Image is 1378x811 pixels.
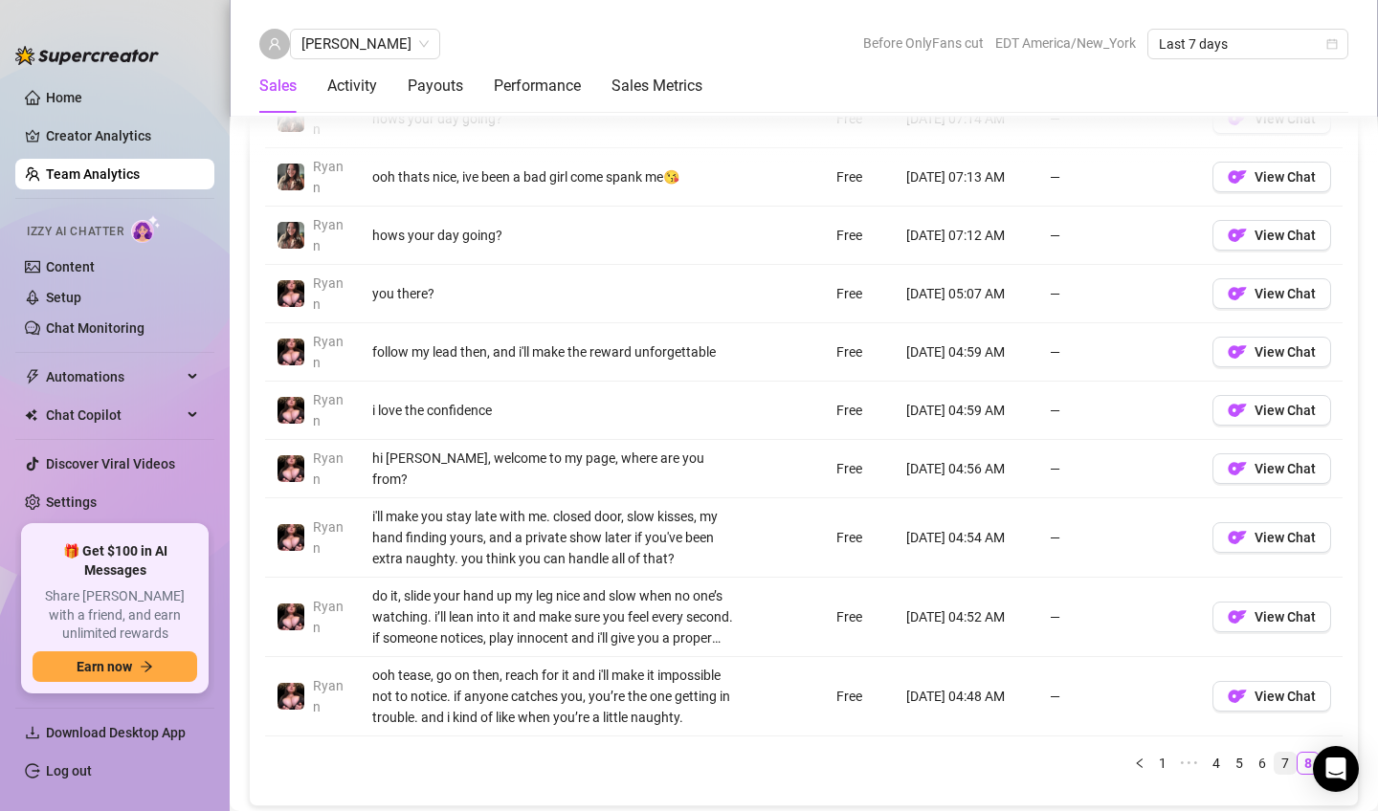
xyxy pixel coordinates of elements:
a: Log out [46,763,92,778]
span: View Chat [1255,228,1316,243]
a: 1 [1152,753,1173,774]
span: Ryann [313,599,344,635]
li: 1 [1151,752,1174,775]
button: OFView Chat [1212,220,1331,251]
img: AI Chatter [131,215,161,243]
span: Download Desktop App [46,725,186,740]
img: OF [1228,528,1247,547]
td: — [1038,657,1201,736]
button: OFView Chat [1212,278,1331,309]
button: OFView Chat [1212,337,1331,367]
div: hows your day going? [372,108,737,129]
td: [DATE] 05:07 AM [895,265,1038,323]
td: Free [825,382,895,440]
a: Settings [46,494,97,510]
img: OF [1228,401,1247,420]
button: OFView Chat [1212,395,1331,426]
button: OFView Chat [1212,522,1331,553]
li: 7 [1274,752,1297,775]
span: View Chat [1255,461,1316,476]
td: [DATE] 07:14 AM [895,90,1038,148]
li: Previous 5 Pages [1174,752,1205,775]
td: — [1038,323,1201,382]
button: left [1128,752,1151,775]
img: Ryann [278,280,304,307]
td: [DATE] 04:56 AM [895,440,1038,498]
span: Izzy AI Chatter [27,223,123,241]
td: Free [825,578,895,657]
div: hows your day going? [372,225,737,246]
div: Open Intercom Messenger [1313,746,1359,792]
img: OF [1228,284,1247,303]
li: 5 [1228,752,1251,775]
img: Ryann [278,683,304,710]
td: — [1038,148,1201,207]
span: View Chat [1255,286,1316,301]
span: Ryann [313,450,344,487]
a: 6 [1252,753,1273,774]
td: [DATE] 04:59 AM [895,382,1038,440]
span: View Chat [1255,344,1316,360]
div: Payouts [408,75,463,98]
span: Ryann [313,275,344,312]
td: Free [825,265,895,323]
a: OFView Chat [1212,349,1331,364]
a: OFView Chat [1212,693,1331,709]
button: OFView Chat [1212,453,1331,484]
img: Ryann [278,524,304,551]
button: OFView Chat [1212,162,1331,192]
img: Chat Copilot [25,408,37,422]
a: Team Analytics [46,166,140,182]
td: [DATE] 04:48 AM [895,657,1038,736]
span: View Chat [1255,169,1316,185]
button: OFView Chat [1212,681,1331,712]
img: OF [1228,459,1247,478]
span: Ryann [313,519,344,556]
a: OFView Chat [1212,116,1331,131]
div: i'll make you stay late with me. closed door, slow kisses, my hand finding yours, and a private s... [372,506,737,569]
span: Earn now [77,659,132,674]
span: Share [PERSON_NAME] with a friend, and earn unlimited rewards [33,587,197,644]
div: follow my lead then, and i'll make the reward unforgettable [372,341,737,362]
div: hi [PERSON_NAME], welcome to my page, where are you from? [372,448,737,490]
div: Performance [494,75,581,98]
img: Ryann [278,105,304,132]
td: Free [825,148,895,207]
span: Ryann [313,334,344,370]
img: logo-BBDzfeDw.svg [15,46,159,65]
a: Creator Analytics [46,121,199,151]
div: Sales [259,75,297,98]
a: Content [46,259,95,274]
a: OFView Chat [1212,174,1331,189]
a: OFView Chat [1212,232,1331,248]
img: OF [1228,607,1247,626]
a: Setup [46,290,81,305]
a: OFView Chat [1212,466,1331,481]
a: 5 [1229,753,1250,774]
span: Before OnlyFans cut [863,29,984,57]
span: View Chat [1255,689,1316,704]
img: OF [1228,226,1247,245]
span: calendar [1326,38,1338,50]
a: OFView Chat [1212,614,1331,629]
div: you there? [372,283,737,304]
td: — [1038,265,1201,323]
td: [DATE] 04:54 AM [895,498,1038,578]
a: Discover Viral Videos [46,456,175,471]
span: left [1134,757,1145,769]
td: Free [825,207,895,265]
td: — [1038,382,1201,440]
span: Ryann [313,217,344,253]
div: i love the confidence [372,400,737,421]
span: View Chat [1255,403,1316,418]
span: View Chat [1255,111,1316,126]
img: Ryann [278,455,304,482]
img: OF [1228,109,1247,128]
td: — [1038,207,1201,265]
td: Free [825,90,895,148]
div: Activity [327,75,377,98]
span: EDT America/New_York [995,29,1136,57]
a: Chat Monitoring [46,320,144,336]
a: 4 [1206,753,1227,774]
td: [DATE] 07:13 AM [895,148,1038,207]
